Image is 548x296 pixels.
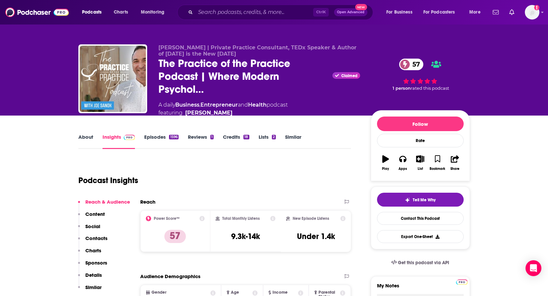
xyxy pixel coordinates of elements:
[210,135,214,139] div: 1
[85,260,107,266] p: Sponsors
[393,86,411,91] span: 1 person
[398,260,449,266] span: Get this podcast via API
[371,44,470,105] div: 57 1 personrated this podcast
[85,223,100,229] p: Social
[413,197,436,203] span: Tell Me Why
[469,8,481,17] span: More
[386,8,412,17] span: For Business
[154,216,180,221] h2: Power Score™
[430,167,445,171] div: Bookmark
[78,247,101,260] button: Charts
[450,167,459,171] div: Share
[418,167,423,171] div: List
[293,216,329,221] h2: New Episode Listens
[394,151,411,175] button: Apps
[419,7,465,18] button: open menu
[534,5,539,10] svg: Add a profile image
[355,4,367,10] span: New
[382,7,421,18] button: open menu
[85,284,102,290] p: Similar
[386,255,455,271] a: Get this podcast via API
[78,199,130,211] button: Reach & Audience
[82,8,102,17] span: Podcasts
[411,151,429,175] button: List
[124,135,135,140] img: Podchaser Pro
[140,199,155,205] h2: Reach
[78,211,105,223] button: Content
[103,134,135,149] a: InsightsPodchaser Pro
[405,197,410,203] img: tell me why sparkle
[272,135,276,139] div: 2
[334,8,367,16] button: Open AdvancedNew
[78,134,93,149] a: About
[382,167,389,171] div: Play
[456,279,468,285] img: Podchaser Pro
[341,74,358,77] span: Claimed
[185,109,232,117] a: Joe Sanok
[273,290,288,295] span: Income
[377,134,464,147] div: Rate
[222,216,260,221] h2: Total Monthly Listens
[377,151,394,175] button: Play
[259,134,276,149] a: Lists2
[285,134,301,149] a: Similar
[507,7,517,18] a: Show notifications dropdown
[337,11,364,14] span: Open Advanced
[195,7,313,18] input: Search podcasts, credits, & more...
[151,290,166,295] span: Gender
[158,109,288,117] span: featuring
[85,247,101,254] p: Charts
[223,134,249,149] a: Credits18
[465,7,489,18] button: open menu
[399,167,407,171] div: Apps
[85,211,105,217] p: Content
[456,278,468,285] a: Pro website
[243,135,249,139] div: 18
[85,272,102,278] p: Details
[188,134,214,149] a: Reviews1
[231,290,239,295] span: Age
[80,46,146,112] img: The Practice of the Practice Podcast | Where Modern Psychology Meets the Business of Therapy
[423,8,455,17] span: For Podcasters
[85,235,107,241] p: Contacts
[114,8,128,17] span: Charts
[526,260,541,276] div: Open Intercom Messenger
[525,5,539,20] button: Show profile menu
[490,7,501,18] a: Show notifications dropdown
[525,5,539,20] img: User Profile
[313,8,329,17] span: Ctrl K
[377,282,464,294] label: My Notes
[5,6,69,19] img: Podchaser - Follow, Share and Rate Podcasts
[411,86,449,91] span: rated this podcast
[446,151,463,175] button: Share
[141,8,164,17] span: Monitoring
[200,102,238,108] a: Entrepreneur
[169,135,178,139] div: 1596
[297,231,335,241] h3: Under 1.4k
[377,230,464,243] button: Export One-Sheet
[164,230,186,243] p: 57
[238,102,248,108] span: and
[377,117,464,131] button: Follow
[525,5,539,20] span: Logged in as molly.burgoyne
[199,102,200,108] span: ,
[231,231,260,241] h3: 9.3k-14k
[184,5,379,20] div: Search podcasts, credits, & more...
[377,212,464,225] a: Contact This Podcast
[109,7,132,18] a: Charts
[158,101,288,117] div: A daily podcast
[406,59,423,70] span: 57
[78,260,107,272] button: Sponsors
[144,134,178,149] a: Episodes1596
[399,59,423,70] a: 57
[136,7,173,18] button: open menu
[158,44,357,57] span: [PERSON_NAME] | Private Practice Consultant, TEDx Speaker & Author of [DATE] is the New [DATE]
[78,223,100,235] button: Social
[140,273,200,279] h2: Audience Demographics
[77,7,110,18] button: open menu
[429,151,446,175] button: Bookmark
[248,102,267,108] a: Health
[85,199,130,205] p: Reach & Audience
[175,102,199,108] a: Business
